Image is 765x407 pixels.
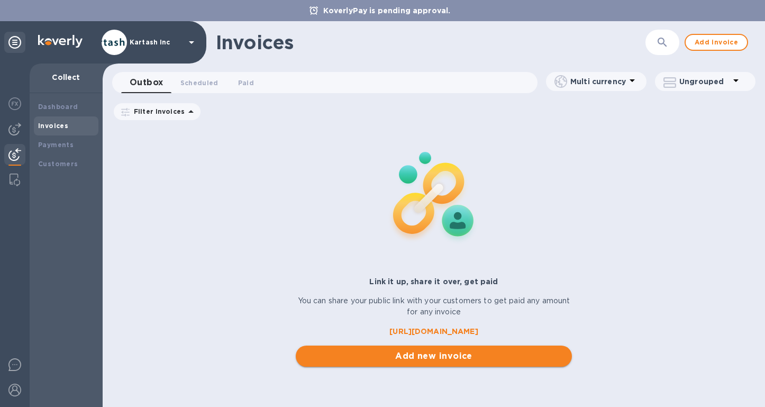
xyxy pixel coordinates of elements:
[296,326,572,337] a: [URL][DOMAIN_NAME]
[38,141,74,149] b: Payments
[38,103,78,111] b: Dashboard
[679,76,730,87] p: Ungrouped
[296,276,572,287] p: Link it up, share it over, get paid
[238,77,254,88] span: Paid
[8,97,21,110] img: Foreign exchange
[304,350,563,363] span: Add new invoice
[296,295,572,318] p: You can share your public link with your customers to get paid any amount for any invoice
[180,77,218,88] span: Scheduled
[130,107,185,116] p: Filter Invoices
[318,5,456,16] p: KoverlyPay is pending approval.
[130,39,183,46] p: Kartash Inc
[38,122,68,130] b: Invoices
[694,36,739,49] span: Add invoice
[38,72,94,83] p: Collect
[38,160,78,168] b: Customers
[130,75,163,90] span: Outbox
[389,327,478,336] b: [URL][DOMAIN_NAME]
[296,346,572,367] button: Add new invoice
[4,32,25,53] div: Unpin categories
[216,31,294,53] h1: Invoices
[38,35,83,48] img: Logo
[685,34,748,51] button: Add invoice
[570,76,626,87] p: Multi currency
